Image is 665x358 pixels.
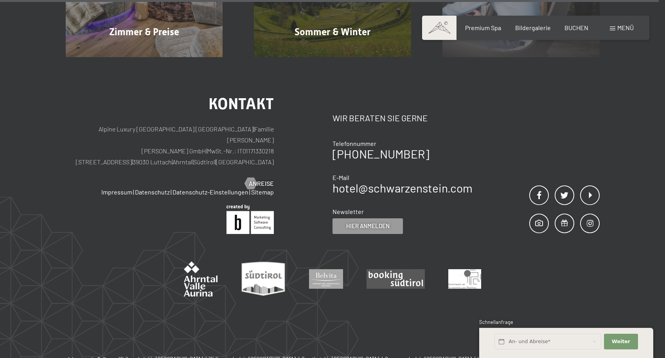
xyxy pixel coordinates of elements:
[215,158,216,166] span: |
[332,140,376,147] span: Telefonnummer
[612,338,630,345] span: Weiter
[332,147,429,161] a: [PHONE_NUMBER]
[346,222,390,230] span: Hier anmelden
[133,188,134,196] span: |
[295,26,370,38] span: Sommer & Winter
[132,158,133,166] span: |
[332,174,349,181] span: E-Mail
[465,24,501,31] a: Premium Spa
[564,24,588,31] a: BUCHEN
[332,181,473,195] a: hotel@schwarzenstein.com
[208,95,274,113] span: Kontakt
[249,179,274,188] span: Anreise
[171,188,172,196] span: |
[109,26,179,38] span: Zimmer & Preise
[479,319,513,325] span: Schnellanfrage
[66,124,274,167] p: Alpine Luxury [GEOGRAPHIC_DATA] [GEOGRAPHIC_DATA] Familie [PERSON_NAME] [PERSON_NAME] GmbH MwSt.-...
[206,147,207,155] span: |
[332,208,364,215] span: Newsletter
[604,334,638,350] button: Weiter
[515,24,551,31] a: Bildergalerie
[101,188,132,196] a: Impressum
[251,188,274,196] a: Sitemap
[332,113,428,123] span: Wir beraten Sie gerne
[173,188,248,196] a: Datenschutz-Einstellungen
[249,188,250,196] span: |
[617,24,634,31] span: Menü
[135,188,170,196] a: Datenschutz
[245,179,274,188] a: Anreise
[226,205,274,234] img: Brandnamic GmbH | Leading Hospitality Solutions
[172,158,173,166] span: |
